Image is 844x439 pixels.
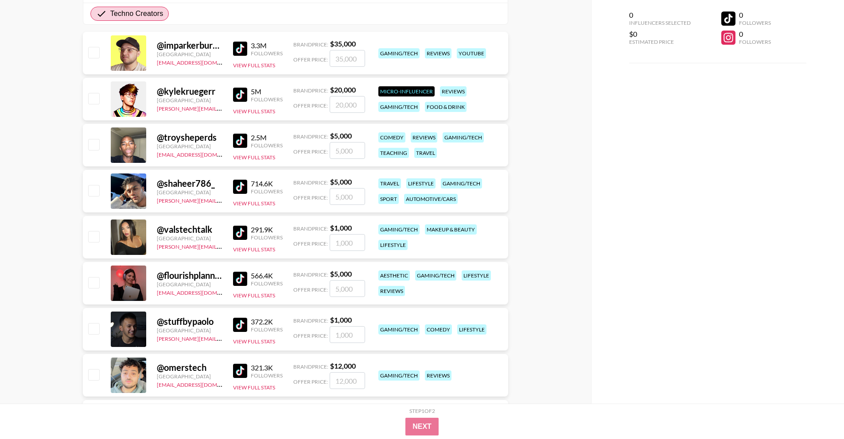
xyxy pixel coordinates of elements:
div: 291.9K [251,225,283,234]
span: Techno Creators [110,8,163,19]
img: TikTok [233,42,247,56]
img: TikTok [233,272,247,286]
span: Brand Price: [293,41,328,48]
div: 2.5M [251,133,283,142]
div: @ omerstech [157,362,222,373]
div: reviews [425,48,451,58]
div: [GEOGRAPHIC_DATA] [157,189,222,196]
div: Followers [251,96,283,103]
div: [GEOGRAPHIC_DATA] [157,281,222,288]
div: food & drink [425,102,467,112]
div: automotive/cars [404,194,458,204]
div: comedy [378,132,405,142]
div: gaming/tech [443,132,484,142]
div: gaming/tech [378,224,420,235]
a: [PERSON_NAME][EMAIL_ADDRESS][PERSON_NAME][DOMAIN_NAME] [157,242,330,250]
strong: $ 1,000 [330,223,352,232]
div: gaming/tech [378,370,420,381]
div: [GEOGRAPHIC_DATA] [157,97,222,104]
img: TikTok [233,88,247,102]
div: [GEOGRAPHIC_DATA] [157,143,222,150]
div: 714.6K [251,179,283,188]
div: reviews [440,86,467,96]
div: 0 [629,11,691,19]
strong: $ 5,000 [330,270,352,278]
div: Followers [251,326,283,333]
div: [GEOGRAPHIC_DATA] [157,235,222,242]
div: [GEOGRAPHIC_DATA] [157,51,222,58]
div: youtube [457,48,486,58]
div: lifestyle [378,240,408,250]
div: comedy [425,324,452,335]
input: 1,000 [330,234,365,251]
div: lifestyle [406,178,436,189]
a: [PERSON_NAME][EMAIL_ADDRESS][DOMAIN_NAME] [157,196,288,204]
a: [EMAIL_ADDRESS][DOMAIN_NAME] [157,150,246,158]
strong: $ 5,000 [330,177,352,186]
button: View Full Stats [233,384,275,391]
img: TikTok [233,364,247,378]
div: teaching [378,148,409,158]
span: Brand Price: [293,363,328,370]
div: Followers [251,234,283,241]
div: @ imparkerburton [157,40,222,51]
div: 5M [251,87,283,96]
div: @ valstechtalk [157,224,222,235]
div: $0 [629,30,691,39]
input: 12,000 [330,372,365,389]
div: Followers [739,39,771,45]
span: Offer Price: [293,240,328,247]
div: Followers [251,280,283,287]
div: reviews [411,132,437,142]
input: 1,000 [330,326,365,343]
div: @ shaheer786_ [157,178,222,189]
div: gaming/tech [441,178,482,189]
div: reviews [425,370,451,381]
input: 5,000 [330,142,365,159]
span: Brand Price: [293,317,328,324]
button: View Full Stats [233,246,275,253]
div: aesthetic [378,270,410,281]
div: gaming/tech [378,102,420,112]
div: @ troysheperds [157,132,222,143]
div: 3.3M [251,41,283,50]
div: Followers [251,372,283,379]
button: View Full Stats [233,62,275,69]
strong: $ 5,000 [330,131,352,140]
div: @ flourishplanner [157,270,222,281]
div: Estimated Price [629,39,691,45]
img: TikTok [233,226,247,240]
a: [PERSON_NAME][EMAIL_ADDRESS][DOMAIN_NAME] [157,104,288,112]
button: View Full Stats [233,200,275,207]
strong: $ 12,000 [330,362,356,370]
button: View Full Stats [233,292,275,299]
div: @ stuffbypaolo [157,316,222,327]
input: 35,000 [330,50,365,67]
span: Brand Price: [293,271,328,278]
span: Brand Price: [293,225,328,232]
span: Offer Price: [293,332,328,339]
div: sport [378,194,399,204]
div: Followers [251,50,283,57]
div: travel [378,178,401,189]
div: lifestyle [462,270,491,281]
span: Offer Price: [293,286,328,293]
a: [EMAIL_ADDRESS][DOMAIN_NAME] [157,380,246,388]
a: [PERSON_NAME][EMAIL_ADDRESS][PERSON_NAME][DOMAIN_NAME] [157,334,330,342]
a: [EMAIL_ADDRESS][DOMAIN_NAME] [157,58,246,66]
div: [GEOGRAPHIC_DATA] [157,327,222,334]
div: gaming/tech [415,270,456,281]
strong: $ 1,000 [330,316,352,324]
div: 0 [739,11,771,19]
div: Followers [251,142,283,149]
button: View Full Stats [233,154,275,161]
span: Brand Price: [293,87,328,94]
img: TikTok [233,180,247,194]
span: Brand Price: [293,179,328,186]
div: Influencers Selected [629,19,691,26]
div: 372.2K [251,317,283,326]
div: 566.4K [251,271,283,280]
span: Offer Price: [293,148,328,155]
div: 321.3K [251,363,283,372]
button: Next [405,418,439,435]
